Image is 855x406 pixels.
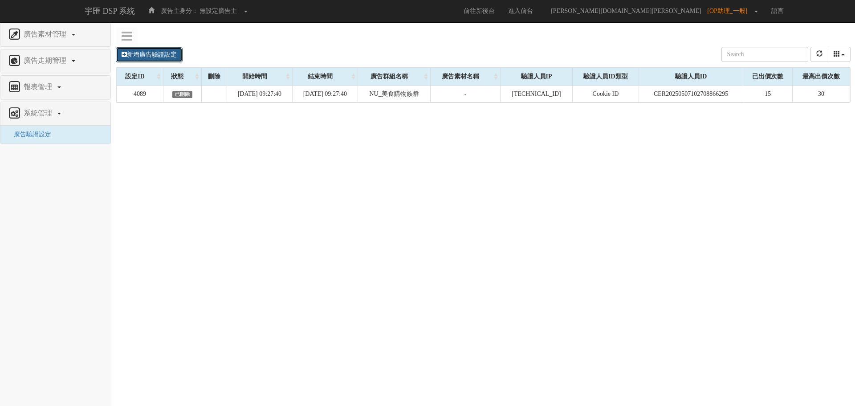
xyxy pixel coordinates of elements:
span: 已刪除 [172,91,193,98]
a: 廣告驗證設定 [7,131,51,138]
div: 設定ID [117,68,163,86]
td: - [431,86,501,102]
button: refresh [810,47,828,62]
div: 廣告素材名稱 [431,68,500,86]
td: NU_美食購物族群 [358,86,430,102]
td: CER20250507102708866295 [639,86,743,102]
div: 最高出價次數 [793,68,850,86]
a: 廣告走期管理 [7,54,104,68]
span: 系統管理 [21,109,57,117]
div: 驗證人員ID [639,68,743,86]
div: 已出價次數 [743,68,792,86]
div: 開始時間 [227,68,292,86]
div: 廣告群組名稱 [358,68,430,86]
td: Cookie ID [573,86,639,102]
div: 刪除 [202,68,227,86]
td: 30 [793,86,850,102]
div: 結束時間 [293,68,358,86]
td: 15 [743,86,793,102]
span: 廣告走期管理 [21,57,71,64]
span: [OP助理_一般] [707,8,752,14]
td: 4089 [117,86,163,102]
span: [PERSON_NAME][DOMAIN_NAME][PERSON_NAME] [546,8,706,14]
td: [DATE] 09:27:40 [227,86,292,102]
a: 報表管理 [7,80,104,94]
div: 驗證人員ID類型 [573,68,638,86]
span: 報表管理 [21,83,57,90]
td: [DATE] 09:27:40 [292,86,358,102]
div: Columns [828,47,851,62]
td: [TECHNICAL_ID] [500,86,572,102]
input: Search [721,47,808,62]
a: 廣告素材管理 [7,28,104,42]
span: 廣告主身分： [161,8,198,14]
div: 狀態 [163,68,201,86]
button: columns [828,47,851,62]
a: 新增廣告驗證設定 [116,47,183,62]
div: 驗證人員IP [501,68,572,86]
span: 廣告素材管理 [21,30,71,38]
a: 系統管理 [7,107,104,121]
span: 無設定廣告主 [199,8,237,14]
